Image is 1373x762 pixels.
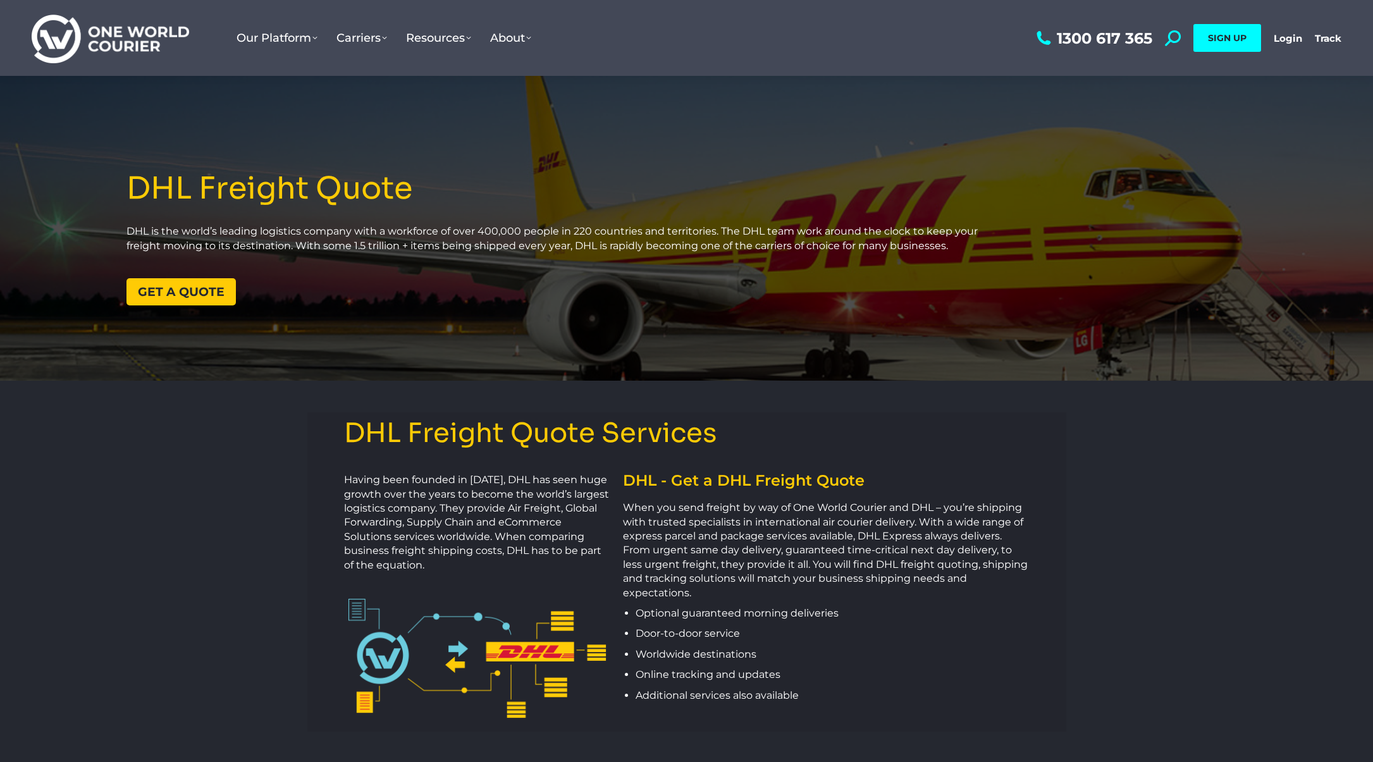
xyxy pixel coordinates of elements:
p: When you send freight by way of One World Courier and DHL – you’re shipping with trusted speciali... [623,501,1028,600]
a: Resources [397,18,481,58]
span: About [490,31,531,45]
a: Carriers [327,18,397,58]
span: Our Platform [237,31,317,45]
p: Additional services also available [636,689,1028,703]
a: 1300 617 365 [1033,30,1152,46]
span: Carriers [336,31,387,45]
a: Login [1274,32,1302,44]
p: DHL is the world’s leading logistics company with a workforce of over 400,000 people in 220 count... [126,224,994,253]
a: Track [1315,32,1341,44]
span: Resources [406,31,471,45]
img: One World Courier [32,13,189,64]
h2: DHL - Get a DHL Freight Quote [623,473,1028,488]
p: Having been founded in [DATE], DHL has seen huge growth over the years to become the world’s larg... [344,473,611,572]
p: Optional guaranteed morning deliveries [636,606,1028,620]
img: TNT One World Courier Integration [344,591,611,725]
p: Door-to-door service [636,627,1028,641]
span: SIGN UP [1208,32,1247,44]
p: Worldwide destinations [636,648,1028,661]
span: Get a quote [138,286,225,298]
a: About [481,18,541,58]
a: SIGN UP [1193,24,1261,52]
p: Online tracking and updates [636,668,1028,682]
h1: DHL Freight Quote [126,172,994,206]
h3: DHL Freight Quote Services [344,419,1030,448]
a: Our Platform [227,18,327,58]
a: Get a quote [126,278,236,305]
